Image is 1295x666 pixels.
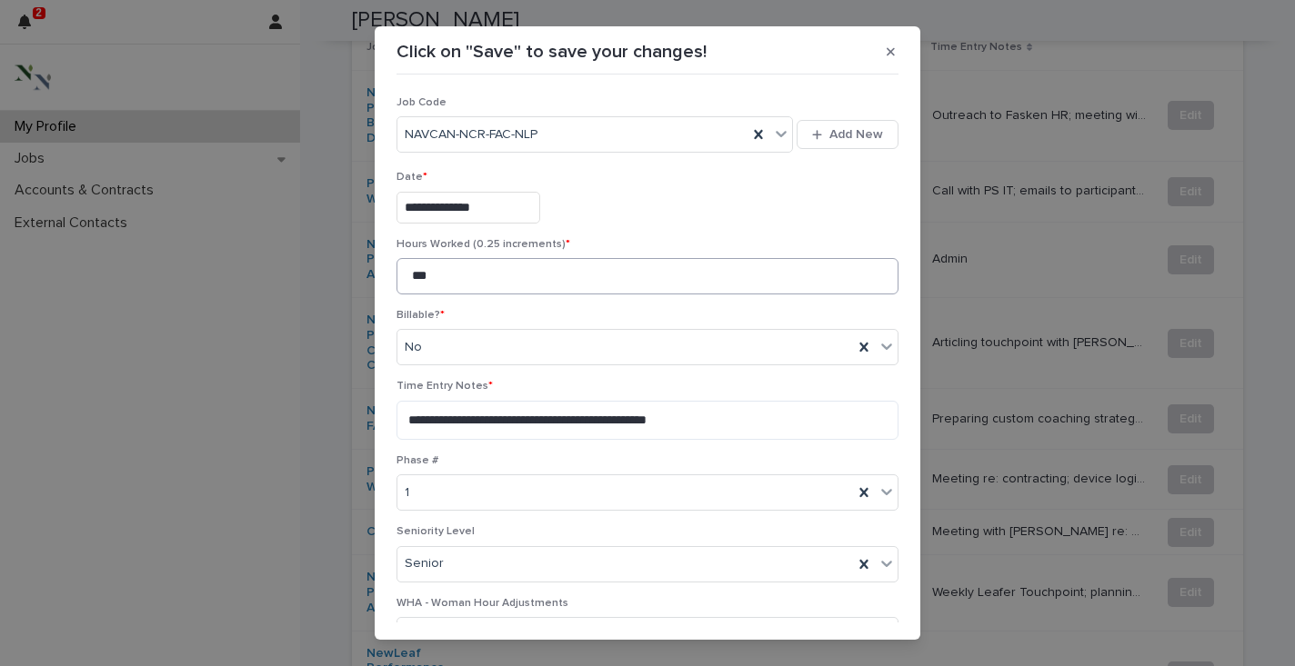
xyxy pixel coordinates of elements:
span: Hours Worked (0.25 increments) [397,239,570,250]
span: Seniority Level [397,526,475,537]
span: Billable? [397,310,445,321]
span: Add New [829,128,883,141]
span: 1 [405,483,409,502]
button: Add New [797,120,898,149]
span: NAVCAN-NCR-FAC-NLP [405,125,537,144]
span: Phase # [397,455,438,466]
span: Senior [405,554,444,573]
span: Time Entry Notes [397,381,493,392]
span: Date [397,172,427,183]
span: WHA - Woman Hour Adjustments [397,598,568,609]
span: Job Code [397,97,447,108]
span: No [405,338,422,357]
p: Click on "Save" to save your changes! [397,41,707,63]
